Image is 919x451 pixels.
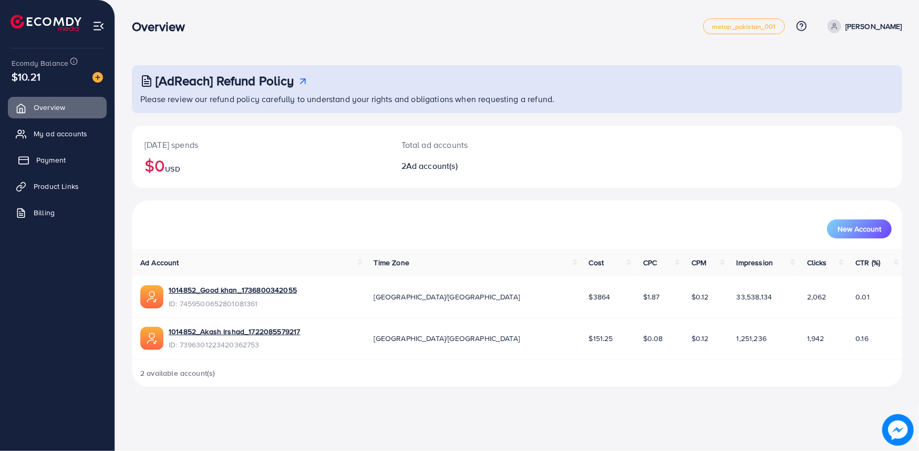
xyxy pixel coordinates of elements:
span: USD [165,164,180,174]
a: My ad accounts [8,123,107,144]
span: $3864 [589,292,611,302]
a: 1014852_Akash Irshad_1722085579217 [169,326,300,337]
img: image [882,414,914,446]
span: 33,538,134 [737,292,772,302]
a: 1014852_Good khan_1736800342055 [169,285,297,295]
span: Billing [34,207,55,218]
a: [PERSON_NAME] [823,19,902,33]
span: Time Zone [374,257,409,268]
img: logo [11,15,81,31]
h2: 2 [401,161,569,171]
span: metap_pakistan_001 [712,23,776,30]
span: New Account [838,225,881,233]
span: $1.87 [643,292,660,302]
p: Please review our refund policy carefully to understand your rights and obligations when requesti... [140,93,896,105]
span: Payment [36,155,66,165]
span: Product Links [34,181,79,192]
span: CPC [643,257,657,268]
span: Clicks [807,257,827,268]
h2: $0 [144,155,376,175]
span: CTR (%) [855,257,880,268]
span: 1,251,236 [737,333,767,344]
p: Total ad accounts [401,138,569,151]
img: ic-ads-acc.e4c84228.svg [140,285,163,308]
p: [PERSON_NAME] [845,20,902,33]
span: Overview [34,102,65,113]
span: $0.08 [643,333,663,344]
h3: [AdReach] Refund Policy [156,73,294,88]
img: ic-ads-acc.e4c84228.svg [140,327,163,350]
a: Overview [8,97,107,118]
span: 2 available account(s) [140,368,215,378]
span: $10.21 [12,69,40,84]
span: [GEOGRAPHIC_DATA]/[GEOGRAPHIC_DATA] [374,292,520,302]
span: Ad Account [140,257,179,268]
span: 0.01 [855,292,870,302]
p: [DATE] spends [144,138,376,151]
span: CPM [691,257,706,268]
span: Ad account(s) [406,160,458,172]
a: Payment [8,149,107,171]
h3: Overview [132,19,193,34]
span: 2,062 [807,292,827,302]
a: Billing [8,202,107,223]
span: Cost [589,257,604,268]
span: $151.25 [589,333,613,344]
span: Impression [737,257,773,268]
span: My ad accounts [34,128,87,139]
button: New Account [827,219,892,238]
span: [GEOGRAPHIC_DATA]/[GEOGRAPHIC_DATA] [374,333,520,344]
span: 0.16 [855,333,869,344]
span: Ecomdy Balance [12,58,68,68]
a: metap_pakistan_001 [703,18,785,34]
img: menu [92,20,105,32]
span: $0.12 [691,292,709,302]
span: ID: 7396301223420362753 [169,339,300,350]
a: Product Links [8,176,107,197]
span: 1,942 [807,333,824,344]
span: ID: 7459500652801081361 [169,298,297,309]
span: $0.12 [691,333,709,344]
img: image [92,72,103,83]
